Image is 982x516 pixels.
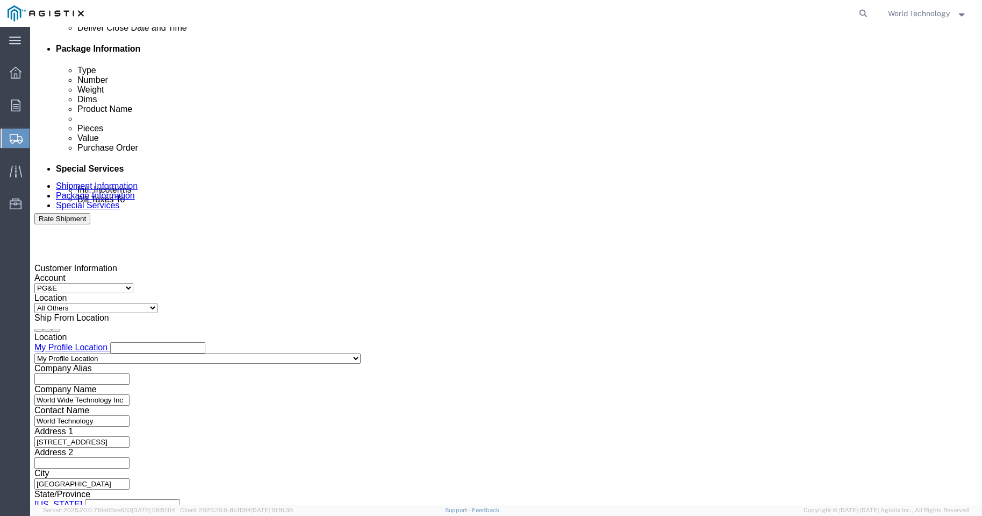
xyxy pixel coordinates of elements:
span: World Technology [888,8,950,19]
span: Server: 2025.20.0-710e05ee653 [43,507,175,513]
span: Copyright © [DATE]-[DATE] Agistix Inc., All Rights Reserved [804,506,969,515]
iframe: FS Legacy Container [30,27,982,505]
img: logo [8,5,84,22]
a: Feedback [472,507,499,513]
span: [DATE] 10:16:38 [251,507,293,513]
span: Client: 2025.20.0-8b113f4 [180,507,293,513]
a: Support [445,507,472,513]
span: [DATE] 09:51:04 [132,507,175,513]
button: World Technology [887,7,967,20]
